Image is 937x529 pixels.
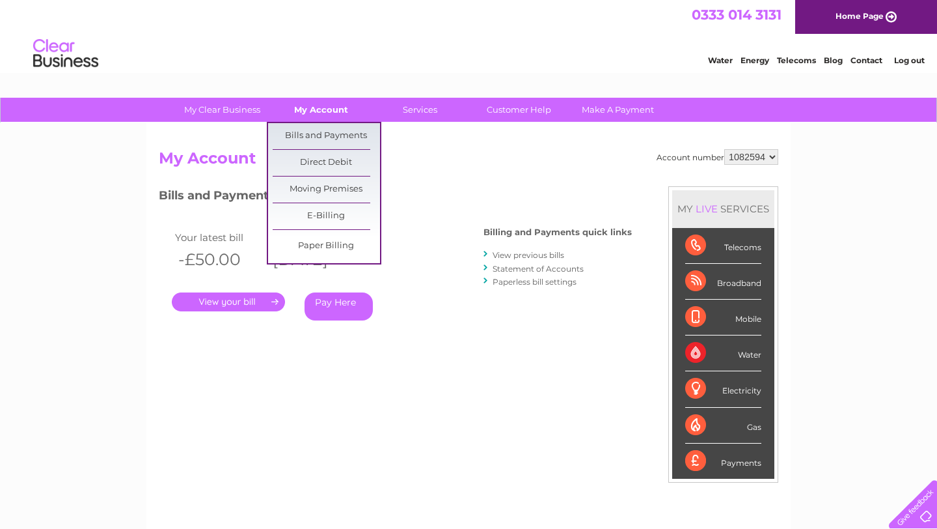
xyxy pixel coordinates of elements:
a: Direct Debit [273,150,380,176]
a: . [172,293,285,311]
a: Telecoms [777,55,816,65]
div: Account number [657,149,778,165]
h4: Billing and Payments quick links [483,227,632,237]
div: Electricity [685,371,761,407]
a: Make A Payment [564,98,672,122]
div: Water [685,336,761,371]
a: Bills and Payments [273,123,380,149]
a: 0333 014 3131 [692,7,781,23]
a: Contact [850,55,882,65]
a: Log out [894,55,925,65]
div: Clear Business is a trading name of Verastar Limited (registered in [GEOGRAPHIC_DATA] No. 3667643... [162,7,777,63]
a: Services [366,98,474,122]
div: Mobile [685,300,761,336]
img: logo.png [33,34,99,74]
a: View previous bills [493,250,564,260]
td: Your latest bill [172,229,266,246]
th: -£50.00 [172,246,266,273]
a: My Clear Business [169,98,276,122]
a: Paperless bill settings [493,277,577,287]
h3: Bills and Payments [159,186,632,209]
a: Blog [824,55,843,65]
div: Gas [685,408,761,444]
a: Customer Help [465,98,573,122]
a: Statement of Accounts [493,264,584,274]
a: E-Billing [273,203,380,229]
a: Pay Here [305,293,373,321]
div: LIVE [693,203,720,215]
h2: My Account [159,149,778,174]
div: Payments [685,444,761,479]
a: My Account [267,98,375,122]
div: Broadband [685,264,761,300]
div: Telecoms [685,228,761,264]
a: Moving Premises [273,177,380,203]
a: Water [708,55,733,65]
a: Paper Billing [273,233,380,259]
div: MY SERVICES [672,190,774,227]
a: Energy [740,55,769,65]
